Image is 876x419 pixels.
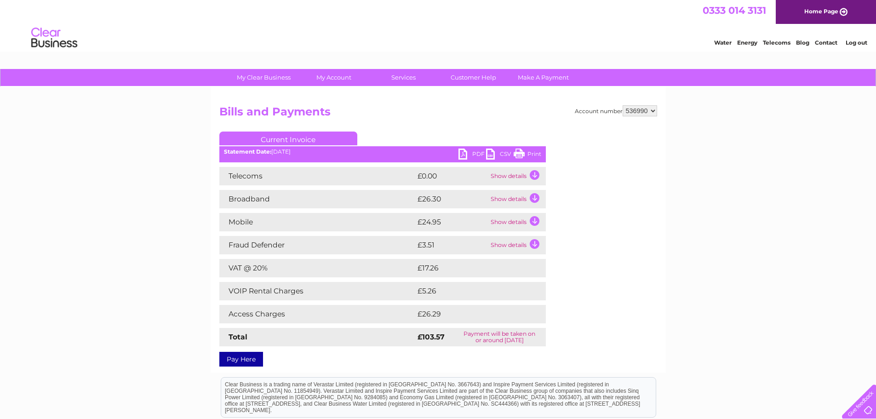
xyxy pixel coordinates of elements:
td: £3.51 [415,236,488,254]
a: Contact [815,39,837,46]
td: VAT @ 20% [219,259,415,277]
td: Payment will be taken on or around [DATE] [453,328,546,346]
h2: Bills and Payments [219,105,657,123]
a: Telecoms [763,39,790,46]
div: Account number [575,105,657,116]
td: VOIP Rental Charges [219,282,415,300]
a: Customer Help [435,69,511,86]
td: Show details [488,236,546,254]
a: Blog [796,39,809,46]
td: Show details [488,213,546,231]
a: Print [514,149,541,162]
td: Show details [488,190,546,208]
td: Show details [488,167,546,185]
a: My Clear Business [226,69,302,86]
td: Access Charges [219,305,415,323]
td: £5.26 [415,282,524,300]
a: Current Invoice [219,132,357,145]
div: Clear Business is a trading name of Verastar Limited (registered in [GEOGRAPHIC_DATA] No. 3667643... [221,5,656,45]
a: PDF [458,149,486,162]
div: [DATE] [219,149,546,155]
a: 0333 014 3131 [703,5,766,16]
td: £26.29 [415,305,527,323]
strong: £103.57 [418,333,445,341]
img: logo.png [31,24,78,52]
td: Telecoms [219,167,415,185]
td: £0.00 [415,167,488,185]
a: Make A Payment [505,69,581,86]
a: Pay Here [219,352,263,367]
td: £26.30 [415,190,488,208]
td: Fraud Defender [219,236,415,254]
a: CSV [486,149,514,162]
td: Mobile [219,213,415,231]
strong: Total [229,333,247,341]
a: Water [714,39,732,46]
b: Statement Date: [224,148,271,155]
td: £17.26 [415,259,526,277]
a: Energy [737,39,757,46]
a: Services [366,69,441,86]
a: Log out [846,39,867,46]
td: Broadband [219,190,415,208]
td: £24.95 [415,213,488,231]
a: My Account [296,69,372,86]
